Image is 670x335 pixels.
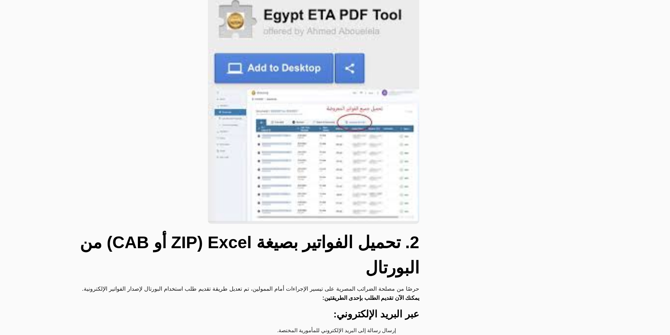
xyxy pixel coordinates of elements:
h3: : [69,308,419,321]
strong: يمكنك الآن تقديم الطلب بإحدى الطريقتين: [322,295,419,301]
h2: 2. تحميل الفواتير بصيغة Excel (ZIP أو CAB) من البورتال [69,230,419,281]
p: حرصًا من مصلحة الضرائب المصرية على تيسير الإجراءات أمام الممولين، تم تعديل طريقة تقديم طلب استخدا... [69,284,419,303]
strong: عبر البريد الإلكتروني [337,309,419,320]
